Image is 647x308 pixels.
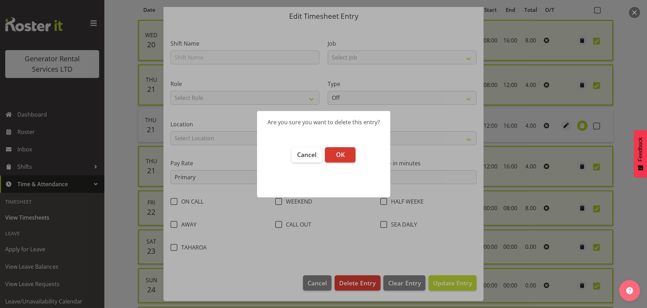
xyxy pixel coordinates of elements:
[291,147,322,163] button: Cancel
[297,150,317,159] span: Cancel
[325,147,356,163] button: OK
[637,137,644,161] span: Feedback
[336,150,345,159] span: OK
[267,118,380,126] div: Are you sure you want to delete this entry?
[634,130,647,177] button: Feedback - Show survey
[626,287,633,294] img: help-xxl-2.png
